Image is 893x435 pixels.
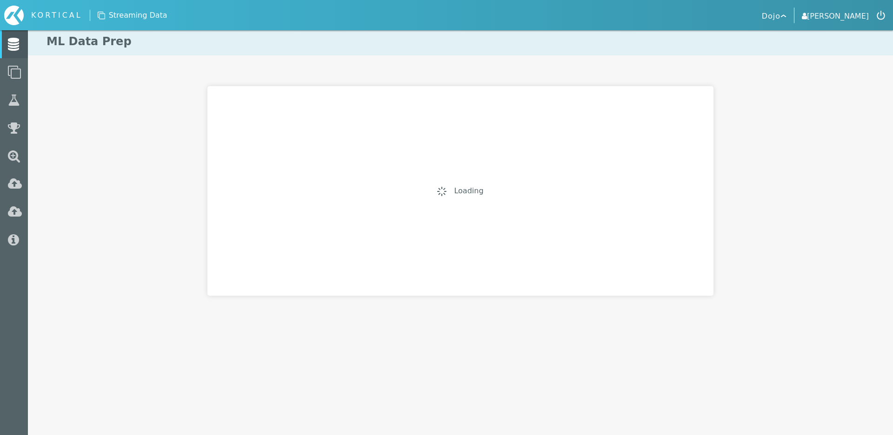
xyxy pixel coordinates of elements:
[4,6,24,25] img: icon-kortical.svg
[780,14,786,19] img: icon-arrow--selector--white.svg
[31,10,82,21] div: KORTICAL
[877,11,885,20] img: icon-logout.svg
[4,6,90,25] div: Home
[4,6,90,25] a: KORTICAL
[756,7,794,23] button: Dojo
[446,185,483,197] p: Loading
[28,28,893,55] h1: ML Data Prep
[802,9,869,22] a: [PERSON_NAME]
